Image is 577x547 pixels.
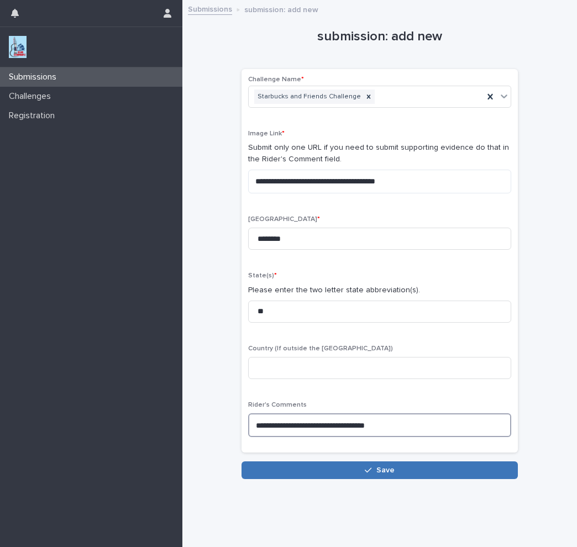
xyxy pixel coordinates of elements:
[188,2,232,15] a: Submissions
[376,466,395,474] span: Save
[248,142,511,165] p: Submit only one URL if you need to submit supporting evidence do that in the Rider's Comment field.
[242,29,518,45] h1: submission: add new
[248,216,320,223] span: [GEOGRAPHIC_DATA]
[248,402,307,408] span: Rider's Comments
[248,345,393,352] span: Country (If outside the [GEOGRAPHIC_DATA])
[244,3,318,15] p: submission: add new
[248,76,304,83] span: Challenge Name
[248,285,511,296] p: Please enter the two letter state abbreviation(s).
[4,91,60,102] p: Challenges
[4,72,65,82] p: Submissions
[242,461,518,479] button: Save
[4,111,64,121] p: Registration
[9,36,27,58] img: jxsLJbdS1eYBI7rVAS4p
[248,272,277,279] span: State(s)
[254,90,363,104] div: Starbucks and Friends Challenge
[248,130,285,137] span: Image Link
